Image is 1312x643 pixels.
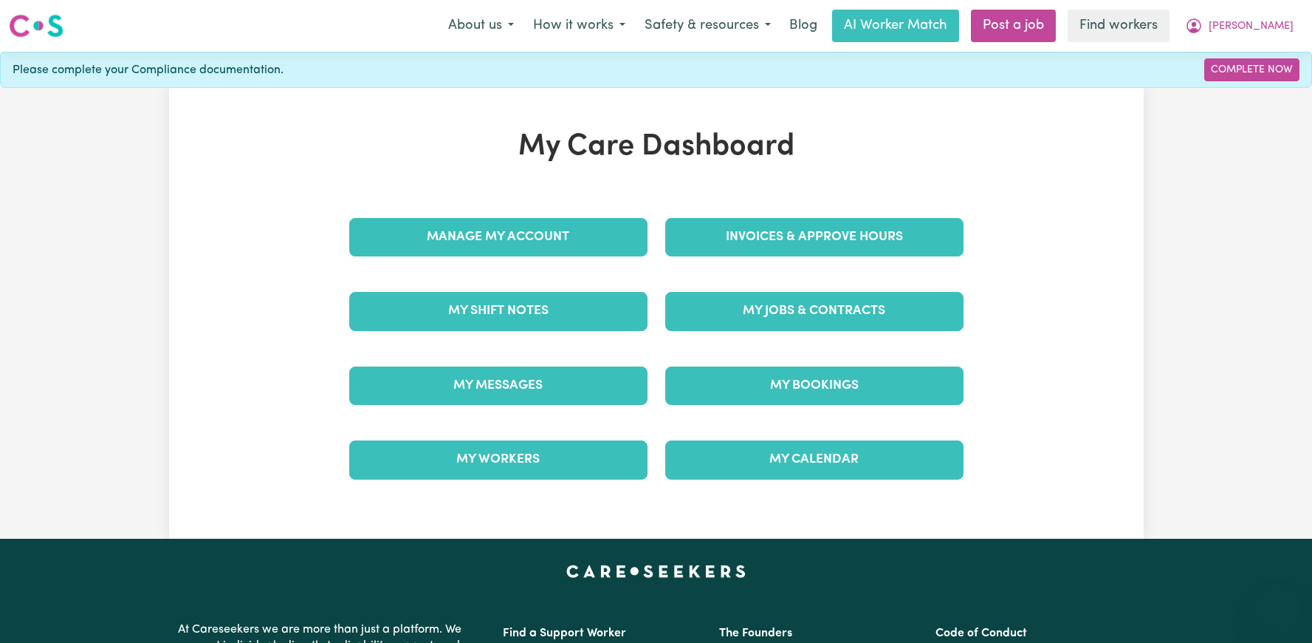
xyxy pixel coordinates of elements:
[1175,10,1303,41] button: My Account
[635,10,780,41] button: Safety & resources
[340,129,972,165] h1: My Care Dashboard
[971,10,1056,42] a: Post a job
[349,440,648,479] a: My Workers
[665,218,964,256] a: Invoices & Approve Hours
[665,367,964,405] a: My Bookings
[832,10,959,42] a: AI Worker Match
[503,627,626,639] a: Find a Support Worker
[1209,18,1294,35] span: [PERSON_NAME]
[665,440,964,479] a: My Calendar
[9,9,63,43] a: Careseekers logo
[719,627,792,639] a: The Founders
[13,61,284,79] span: Please complete your Compliance documentation.
[9,13,63,39] img: Careseekers logo
[1068,10,1170,42] a: Find workers
[349,218,648,256] a: Manage My Account
[349,367,648,405] a: My Messages
[1204,58,1299,81] a: Complete Now
[439,10,523,41] button: About us
[566,565,746,577] a: Careseekers home page
[935,627,1027,639] a: Code of Conduct
[780,10,826,42] a: Blog
[523,10,635,41] button: How it works
[349,292,648,330] a: My Shift Notes
[665,292,964,330] a: My Jobs & Contracts
[1253,584,1300,631] iframe: Button to launch messaging window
